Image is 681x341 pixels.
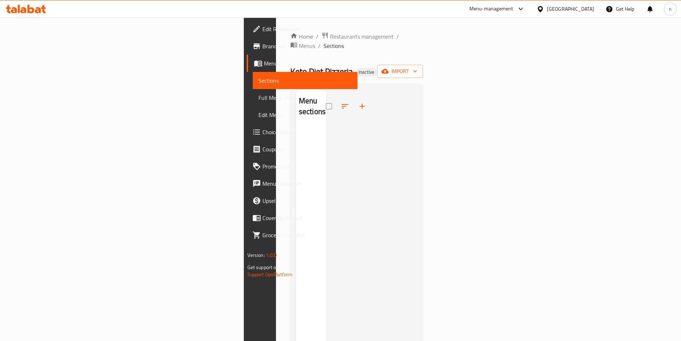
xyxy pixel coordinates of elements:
[247,192,357,209] a: Upsell
[258,76,352,85] span: Sections
[547,5,594,13] div: [GEOGRAPHIC_DATA]
[266,250,277,260] span: 1.0.0
[262,145,352,154] span: Coupons
[262,214,352,222] span: Coverage Report
[356,68,377,77] div: Inactive
[396,32,399,41] li: /
[264,59,352,68] span: Menus
[247,209,357,226] a: Coverage Report
[262,196,352,205] span: Upsell
[247,263,280,272] span: Get support on:
[321,32,394,41] a: Restaurants management
[669,5,672,13] span: n
[469,5,513,13] div: Menu-management
[296,123,326,129] nav: Menu sections
[354,98,371,115] button: Add section
[247,141,357,158] a: Coupons
[247,38,357,55] a: Branches
[262,179,352,188] span: Menu disclaimer
[253,72,357,89] a: Sections
[247,123,357,141] a: Choice Groups
[247,226,357,244] a: Grocery Checklist
[247,55,357,72] a: Menus
[247,20,357,38] a: Edit Restaurant
[247,175,357,192] a: Menu disclaimer
[258,111,352,119] span: Edit Menu
[258,93,352,102] span: Full Menu View
[356,69,377,75] span: Inactive
[262,25,352,33] span: Edit Restaurant
[262,128,352,136] span: Choice Groups
[262,162,352,171] span: Promotions
[247,158,357,175] a: Promotions
[253,106,357,123] a: Edit Menu
[262,231,352,239] span: Grocery Checklist
[247,270,293,279] a: Support.OpsPlatform
[262,42,352,50] span: Branches
[247,250,265,260] span: Version:
[330,32,394,41] span: Restaurants management
[377,65,423,78] button: import
[383,67,417,76] span: import
[253,89,357,106] a: Full Menu View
